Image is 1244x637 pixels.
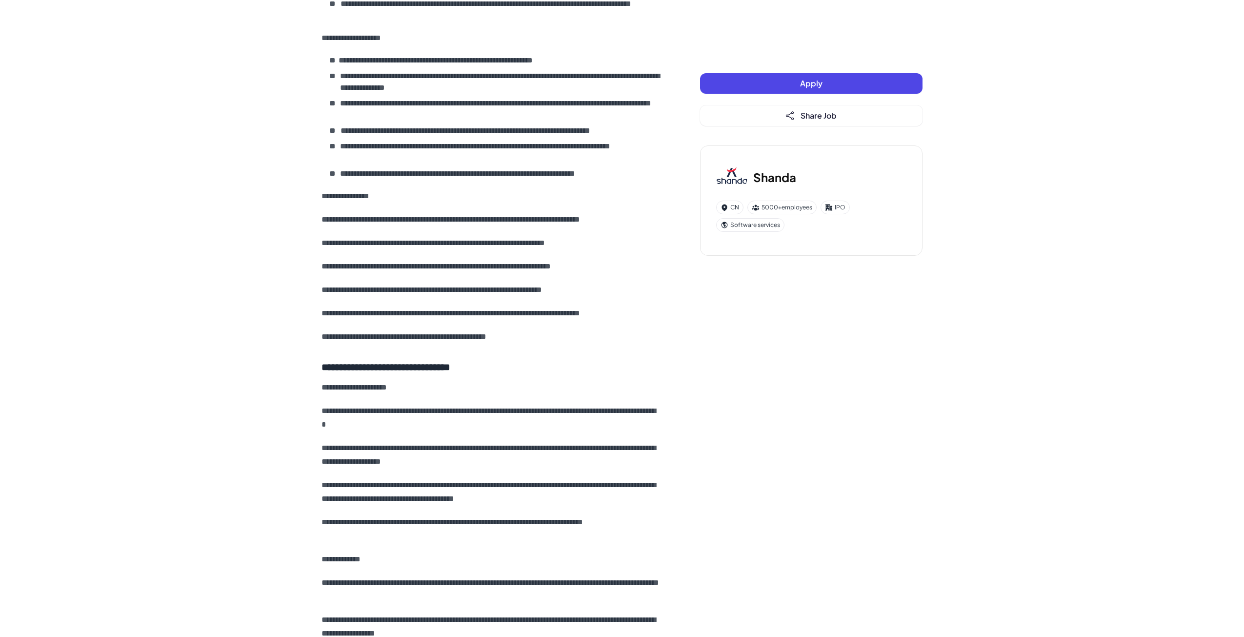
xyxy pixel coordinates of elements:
[800,78,823,88] span: Apply
[716,162,747,193] img: Sh
[753,168,796,186] h3: Shanda
[700,105,923,126] button: Share Job
[716,218,784,232] div: Software services
[821,201,850,214] div: IPO
[801,110,837,121] span: Share Job
[700,73,923,94] button: Apply
[716,201,743,214] div: CN
[747,201,817,214] div: 5000+ employees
